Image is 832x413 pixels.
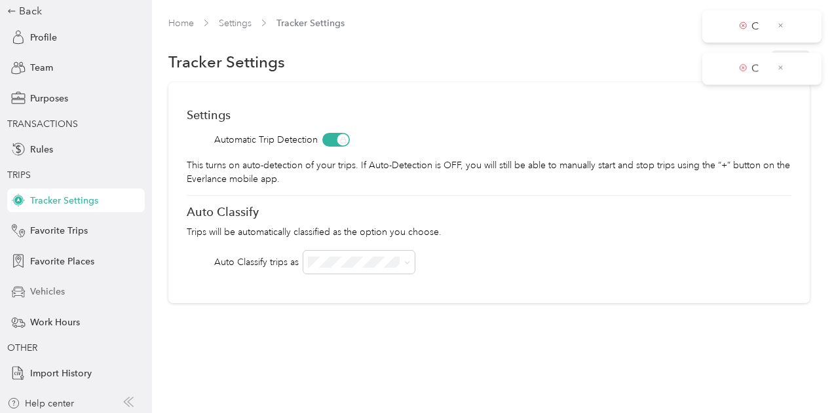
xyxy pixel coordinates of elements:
h1: Tracker Settings [168,55,285,69]
span: Rules [30,143,53,156]
div: Settings [187,108,791,122]
span: Purposes [30,92,68,105]
span: TRIPS [7,170,31,181]
span: Tracker Settings [30,194,98,207]
span: Import History [30,367,92,380]
iframe: Everlance-gr Chat Button Frame [759,340,832,413]
span: TRANSACTIONS [7,118,78,130]
a: Settings [219,18,252,29]
span: Favorite Trips [30,224,88,238]
a: Home [168,18,194,29]
span: Automatic Trip Detection [214,133,318,147]
div: Auto Classify trips as [214,255,299,269]
p: C [751,61,768,77]
span: OTHER [7,342,37,353]
p: Trips will be automatically classified as the option you choose. [187,225,791,239]
p: C [751,18,768,35]
p: This turns on auto-detection of your trips. If Auto-Detection is OFF, you will still be able to m... [187,158,791,186]
span: Team [30,61,53,75]
div: Back [7,3,138,19]
span: Favorite Places [30,255,94,268]
button: Help center [7,397,74,410]
span: Vehicles [30,285,65,298]
div: Auto Classify [187,205,791,219]
span: Tracker Settings [276,16,345,30]
span: Profile [30,31,57,45]
span: Work Hours [30,315,80,329]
